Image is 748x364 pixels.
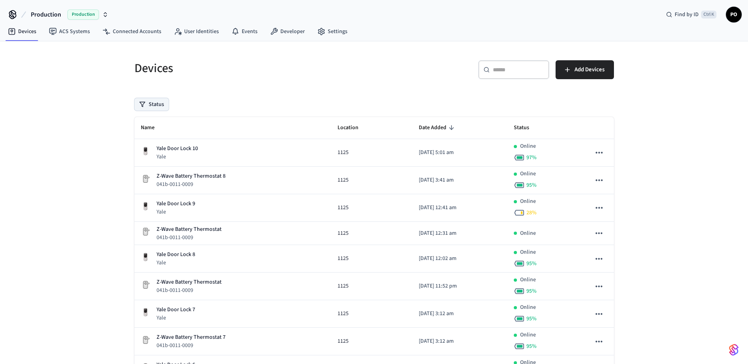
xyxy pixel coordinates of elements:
[157,306,195,314] p: Yale Door Lock 7
[141,280,150,290] img: Placeholder Lock Image
[660,7,723,22] div: Find by IDCtrl K
[727,7,741,22] span: PO
[526,181,537,189] span: 95 %
[157,259,195,267] p: Yale
[419,176,501,184] p: [DATE] 3:41 am
[141,227,150,236] img: Placeholder Lock Image
[338,310,349,318] span: 1125
[67,9,99,20] span: Production
[526,260,537,267] span: 95 %
[526,209,537,217] span: 28 %
[526,287,537,295] span: 95 %
[157,208,195,216] p: Yale
[338,229,349,238] span: 1125
[96,24,168,39] a: Connected Accounts
[338,204,349,212] span: 1125
[526,342,537,350] span: 95 %
[141,174,150,184] img: Placeholder Lock Image
[157,172,226,180] p: Z-Wave Battery Thermostat 8
[419,310,501,318] p: [DATE] 3:12 am
[419,229,501,238] p: [DATE] 12:31 am
[134,60,369,76] h5: Devices
[338,149,349,157] span: 1125
[157,251,195,259] p: Yale Door Lock 8
[575,65,604,75] span: Add Devices
[2,24,43,39] a: Devices
[556,60,614,79] button: Add Devices
[141,308,150,317] img: Yale Assure Touchscreen Wifi Smart Lock, Satin Nickel, Front
[141,202,150,211] img: Yale Assure Touchscreen Wifi Smart Lock, Satin Nickel, Front
[338,176,349,184] span: 1125
[157,278,222,286] p: Z-Wave Battery Thermostat
[338,337,349,345] span: 1125
[157,314,195,322] p: Yale
[526,154,537,162] span: 97 %
[338,282,349,290] span: 1125
[526,315,537,323] span: 95 %
[419,337,501,345] p: [DATE] 3:12 am
[43,24,96,39] a: ACS Systems
[520,170,536,178] p: Online
[729,344,739,356] img: SeamLogoGradient.69752ec5.svg
[157,225,222,234] p: Z-Wave Battery Thermostat
[141,253,150,262] img: Yale Assure Touchscreen Wifi Smart Lock, Satin Nickel, Front
[726,7,742,22] button: PO
[520,229,536,238] p: Online
[520,197,536,206] p: Online
[520,142,536,150] p: Online
[419,204,501,212] p: [DATE] 12:41 am
[311,24,354,39] a: Settings
[675,11,699,19] span: Find by ID
[520,331,536,339] p: Online
[141,122,165,134] span: Name
[157,180,226,188] p: 041b-0011-0009
[157,333,226,342] p: Z-Wave Battery Thermostat 7
[157,200,195,208] p: Yale Door Lock 9
[134,98,169,111] button: Status
[157,234,222,241] p: 041b-0011-0009
[419,122,457,134] span: Date Added
[157,286,222,294] p: 041b-0011-0009
[701,11,716,19] span: Ctrl K
[141,147,150,156] img: Yale Assure Touchscreen Wifi Smart Lock, Satin Nickel, Front
[419,149,501,157] p: [DATE] 5:01 am
[225,24,264,39] a: Events
[31,10,61,19] span: Production
[157,342,226,349] p: 041b-0011-0009
[419,282,501,290] p: [DATE] 11:52 pm
[520,303,536,312] p: Online
[419,254,501,263] p: [DATE] 12:02 am
[514,122,539,134] span: Status
[338,254,349,263] span: 1125
[264,24,311,39] a: Developer
[157,153,198,161] p: Yale
[338,122,369,134] span: Location
[157,145,198,153] p: Yale Door Lock 10
[520,248,536,256] p: Online
[168,24,225,39] a: User Identities
[141,335,150,345] img: Placeholder Lock Image
[520,276,536,284] p: Online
